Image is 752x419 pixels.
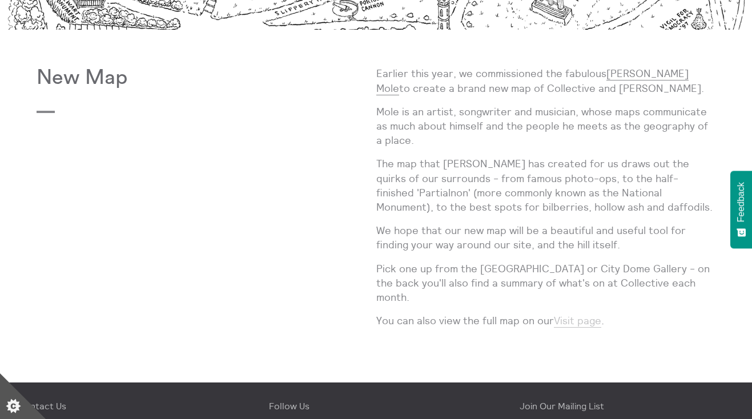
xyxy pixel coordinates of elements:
[554,314,601,328] a: Visit page
[736,182,746,222] span: Feedback
[18,401,232,411] h4: Contact Us
[376,104,716,148] p: Mole is an artist, songwriter and musician, whose maps communicate as much about himself and the ...
[376,156,716,214] p: The map that [PERSON_NAME] has created for us draws out the quirks of our surrounds - from famous...
[520,401,734,411] h4: Join Our Mailing List
[376,67,689,95] a: [PERSON_NAME] Mole
[269,401,483,411] h4: Follow Us
[376,66,716,95] p: Earlier this year, we commissioned the fabulous to create a brand new map of Collective and [PERS...
[37,66,206,90] h3: New Map
[376,223,716,252] p: We hope that our new map will be a beautiful and useful tool for finding your way around our site...
[730,171,752,248] button: Feedback - Show survey
[376,261,716,305] p: Pick one up from the [GEOGRAPHIC_DATA] or City Dome Gallery - on the back you'll also find a summ...
[376,313,716,328] p: You can also view the full map on our .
